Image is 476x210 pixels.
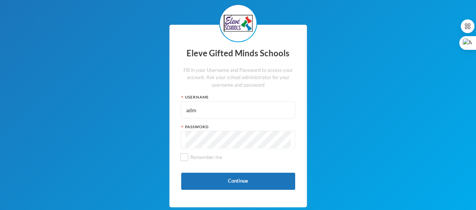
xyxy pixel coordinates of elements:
div: Password [181,124,295,130]
span: Remember me [187,154,225,160]
div: Username [181,94,295,100]
div: Eleve Gifted Minds Schools [181,46,295,61]
div: Fill in your Username and Password to access your account. Ask your school administrator for your... [181,67,295,89]
button: Continue [181,173,295,190]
